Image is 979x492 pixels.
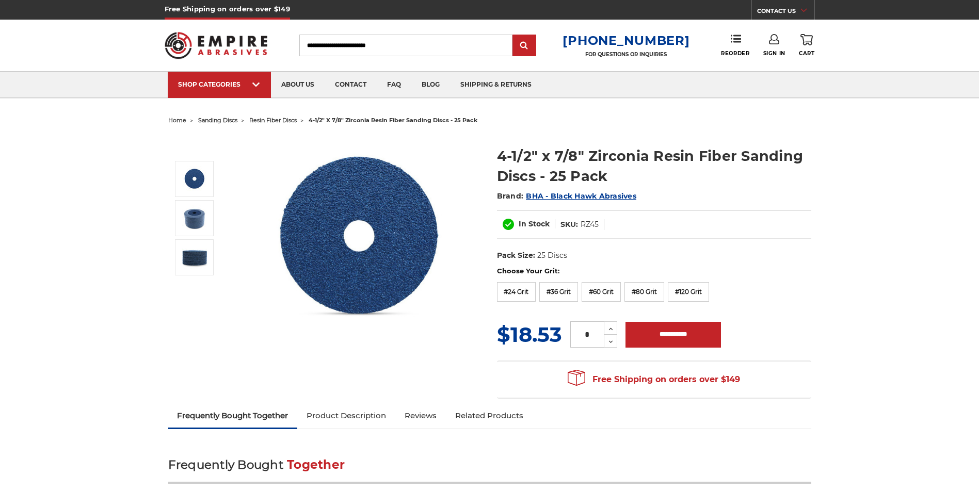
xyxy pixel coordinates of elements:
span: Sign In [763,50,785,57]
a: CONTACT US [757,5,814,20]
span: Cart [799,50,814,57]
a: sanding discs [198,117,237,124]
img: 4-1/2" zirc resin fiber disc [182,166,207,192]
span: 4-1/2" x 7/8" zirconia resin fiber sanding discs - 25 pack [309,117,477,124]
a: Product Description [297,404,395,427]
img: 4.5" zirconia resin fiber discs [182,244,207,270]
span: Brand: [497,191,524,201]
a: about us [271,72,325,98]
a: Frequently Bought Together [168,404,298,427]
a: Cart [799,34,814,57]
span: Reorder [721,50,749,57]
span: $18.53 [497,322,562,347]
a: shipping & returns [450,72,542,98]
a: contact [325,72,377,98]
span: Frequently Bought [168,457,283,472]
img: 4.5 inch zirconia resin fiber discs [182,205,207,231]
h1: 4-1/2" x 7/8" Zirconia Resin Fiber Sanding Discs - 25 Pack [497,146,811,186]
input: Submit [514,36,535,56]
a: home [168,117,186,124]
span: Together [287,457,345,472]
div: SHOP CATEGORIES [178,80,261,88]
a: [PHONE_NUMBER] [563,33,689,48]
a: Related Products [446,404,533,427]
label: Choose Your Grit: [497,266,811,276]
dd: RZ45 [581,219,599,230]
dt: SKU: [560,219,578,230]
a: Reviews [395,404,446,427]
a: BHA - Black Hawk Abrasives [526,191,636,201]
img: Empire Abrasives [165,25,268,65]
a: Reorder [721,34,749,56]
a: resin fiber discs [249,117,297,124]
p: FOR QUESTIONS OR INQUIRIES [563,51,689,58]
img: 4-1/2" zirc resin fiber disc [256,135,463,340]
a: faq [377,72,411,98]
span: In Stock [519,219,550,228]
a: blog [411,72,450,98]
dd: 25 Discs [537,250,567,261]
dt: Pack Size: [497,250,535,261]
span: Free Shipping on orders over $149 [568,369,740,390]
